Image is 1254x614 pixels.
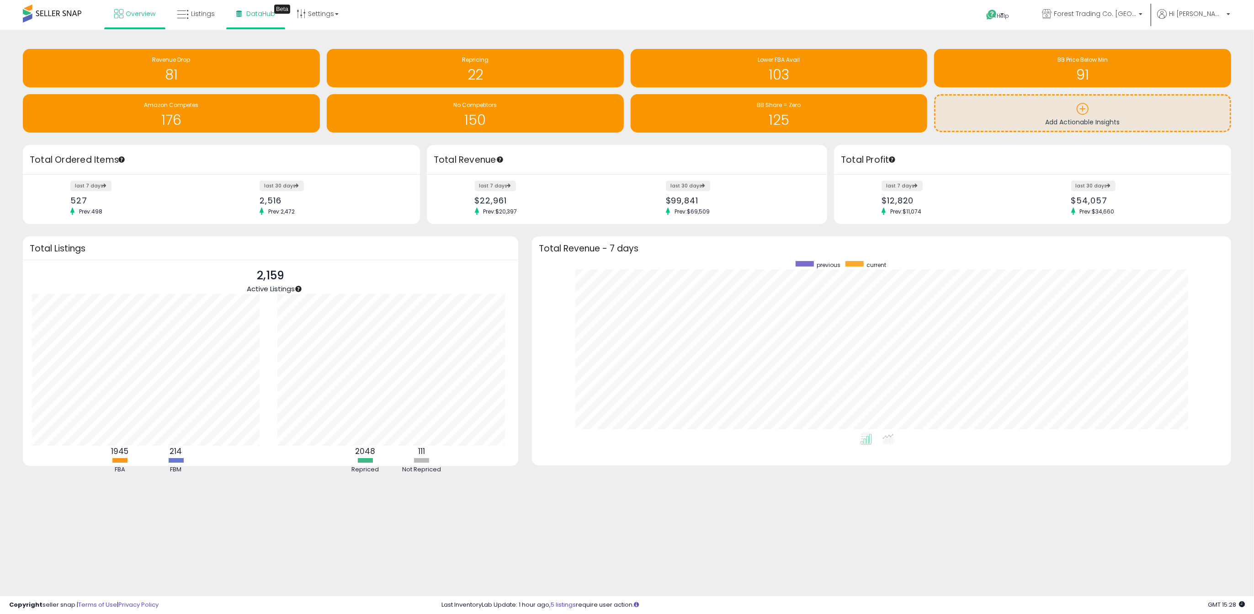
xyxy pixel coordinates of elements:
div: Not Repriced [394,465,449,474]
label: last 7 days [882,181,923,191]
label: last 30 days [260,181,304,191]
label: last 7 days [475,181,516,191]
label: last 30 days [666,181,710,191]
div: Tooltip anchor [294,285,303,293]
div: Tooltip anchor [888,155,896,164]
b: 2048 [355,446,375,457]
span: current [867,261,887,269]
a: Add Actionable Insights [935,96,1230,131]
i: Get Help [986,9,997,21]
div: $99,841 [666,196,811,205]
span: Amazon Competes [144,101,198,109]
a: Amazon Competes 176 [23,94,320,133]
h1: 150 [331,112,619,128]
label: last 7 days [70,181,112,191]
span: Hi [PERSON_NAME] [1169,9,1224,18]
span: Prev: 2,472 [264,208,299,215]
a: BB Share = Zero 125 [631,94,928,133]
span: Lower FBA Avail [758,56,800,64]
label: last 30 days [1071,181,1116,191]
b: 214 [170,446,182,457]
div: 527 [70,196,214,205]
h3: Total Listings [30,245,511,252]
div: Tooltip anchor [117,155,126,164]
h1: 176 [27,112,315,128]
h1: 22 [331,67,619,82]
span: Revenue Drop [152,56,190,64]
a: Hi [PERSON_NAME] [1157,9,1230,30]
span: Prev: $20,397 [479,208,522,215]
div: $12,820 [882,196,1026,205]
div: 2,516 [260,196,404,205]
span: DataHub [246,9,275,18]
span: No Competitors [453,101,497,109]
span: Help [997,12,1010,20]
span: Prev: 498 [74,208,107,215]
span: Prev: $34,660 [1075,208,1119,215]
h3: Total Revenue [434,154,820,166]
div: Repriced [338,465,393,474]
h1: 125 [635,112,923,128]
div: FBM [149,465,203,474]
a: BB Price Below Min 91 [934,49,1231,87]
span: Overview [126,9,155,18]
h1: 81 [27,67,315,82]
h3: Total Revenue - 7 days [539,245,1224,252]
span: Active Listings [247,284,295,294]
a: Help [979,2,1027,30]
div: $22,961 [475,196,620,205]
span: Prev: $69,509 [670,208,714,215]
span: Listings [191,9,215,18]
a: Lower FBA Avail 103 [631,49,928,87]
span: Add Actionable Insights [1046,117,1120,127]
span: Repricing [462,56,489,64]
a: Repricing 22 [327,49,624,87]
span: BB Share = Zero [757,101,801,109]
span: previous [817,261,841,269]
a: Revenue Drop 81 [23,49,320,87]
p: 2,159 [247,267,295,284]
a: No Competitors 150 [327,94,624,133]
div: $54,057 [1071,196,1215,205]
div: Tooltip anchor [496,155,504,164]
span: BB Price Below Min [1057,56,1108,64]
h3: Total Ordered Items [30,154,413,166]
div: FBA [92,465,147,474]
span: Forest Trading Co. [GEOGRAPHIC_DATA] [1054,9,1136,18]
div: Tooltip anchor [274,5,290,14]
h1: 103 [635,67,923,82]
b: 111 [418,446,425,457]
h3: Total Profit [841,154,1224,166]
span: Prev: $11,074 [886,208,926,215]
b: 1945 [111,446,128,457]
h1: 91 [939,67,1227,82]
